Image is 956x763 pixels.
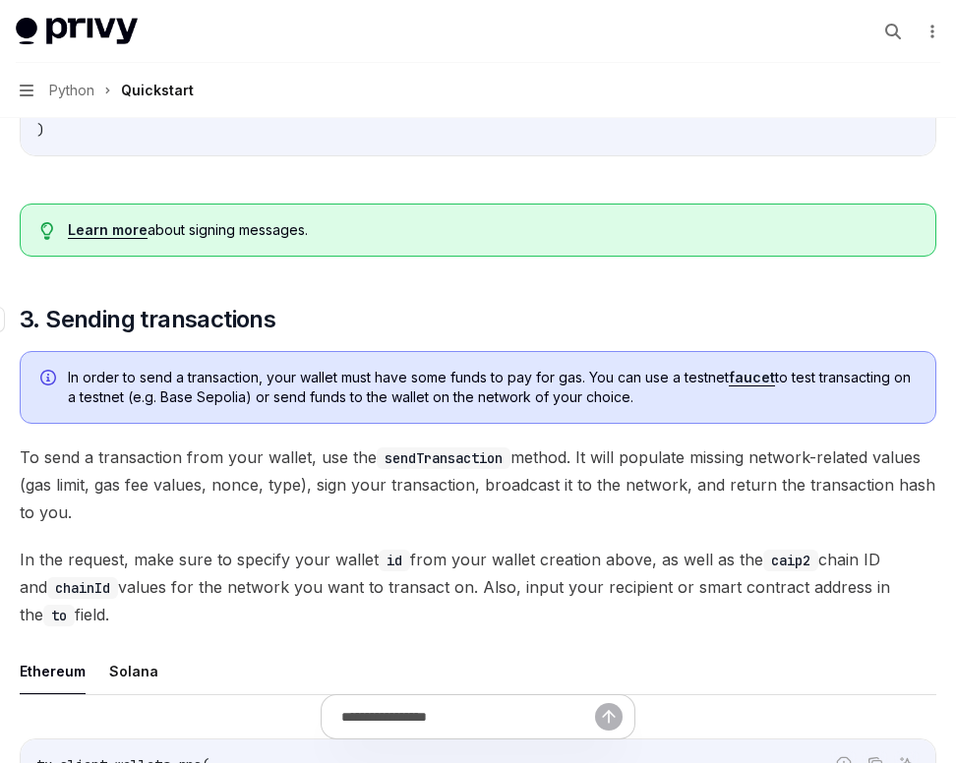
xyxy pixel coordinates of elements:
button: Send message [595,703,623,731]
div: about signing messages. [68,220,917,240]
code: caip2 [763,550,818,571]
button: More actions [921,18,940,45]
span: 3. Sending transactions [20,304,275,335]
svg: Tip [40,222,54,240]
div: Quickstart [121,79,194,102]
svg: Info [40,370,60,389]
span: To send a transaction from your wallet, use the method. It will populate missing network-related ... [20,443,936,526]
button: Solana [109,648,158,694]
code: chainId [47,577,118,599]
img: light logo [16,18,138,45]
span: ) [36,121,44,139]
button: Ethereum [20,648,86,694]
a: faucet [729,369,775,386]
code: sendTransaction [377,447,510,469]
a: Learn more [68,221,148,239]
span: In order to send a transaction, your wallet must have some funds to pay for gas. You can use a te... [68,368,916,407]
span: Python [49,79,94,102]
code: id [379,550,410,571]
code: to [43,605,75,626]
span: In the request, make sure to specify your wallet from your wallet creation above, as well as the ... [20,546,936,628]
